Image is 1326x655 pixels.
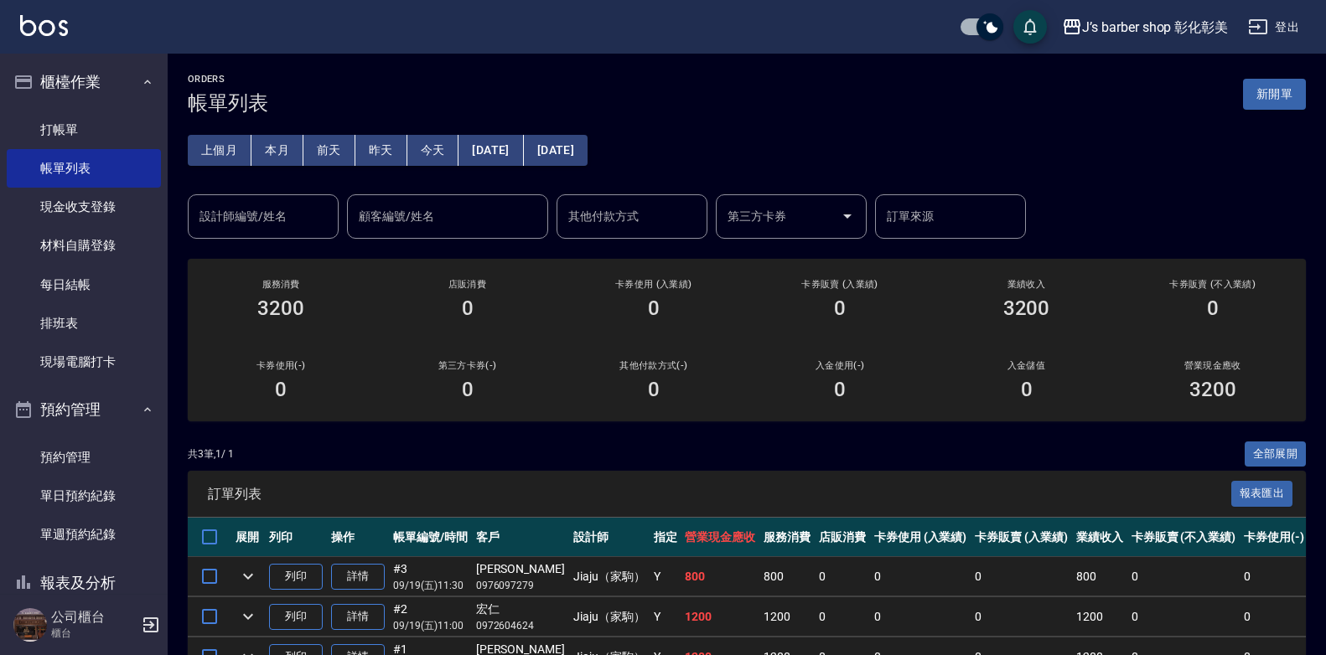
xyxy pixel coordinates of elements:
td: 0 [971,597,1072,637]
button: 報表及分析 [7,561,161,605]
img: Person [13,608,47,642]
td: Y [650,557,681,596]
h3: 3200 [1003,297,1050,320]
td: 0 [815,557,870,596]
th: 營業現金應收 [681,518,759,557]
button: Open [834,203,861,230]
button: expand row [236,564,261,589]
h3: 0 [834,297,846,320]
button: 登出 [1241,12,1306,43]
td: 0 [1127,557,1240,596]
td: Jiaju（家駒） [569,557,650,596]
div: 宏仁 [476,601,565,618]
a: 打帳單 [7,111,161,149]
h5: 公司櫃台 [51,609,137,626]
th: 操作 [327,518,389,557]
a: 材料自購登錄 [7,226,161,265]
h2: 營業現金應收 [1140,360,1286,371]
button: 報表匯出 [1231,481,1293,507]
a: 帳單列表 [7,149,161,188]
th: 業績收入 [1072,518,1127,557]
h3: 3200 [257,297,304,320]
h2: ORDERS [188,74,268,85]
h2: 入金使用(-) [767,360,913,371]
a: 詳情 [331,564,385,590]
td: #2 [389,597,472,637]
th: 展開 [231,518,265,557]
h2: 入金儲值 [953,360,1099,371]
a: 預約管理 [7,438,161,477]
a: 現金收支登錄 [7,188,161,226]
td: 1200 [1072,597,1127,637]
a: 排班表 [7,304,161,343]
button: 預約管理 [7,388,161,431]
th: 卡券販賣 (不入業績) [1127,518,1240,557]
a: 每日結帳 [7,266,161,304]
button: expand row [236,604,261,629]
td: 1200 [759,597,815,637]
p: 09/19 (五) 11:30 [393,578,468,593]
a: 現場電腦打卡 [7,343,161,381]
button: 今天 [407,135,459,166]
td: Jiaju（家駒） [569,597,650,637]
h3: 0 [1021,378,1033,401]
h2: 業績收入 [953,279,1099,290]
div: J’s barber shop 彰化彰美 [1082,17,1228,38]
button: 全部展開 [1245,441,1307,467]
h2: 卡券販賣 (入業績) [767,279,913,290]
button: 列印 [269,604,323,630]
button: J’s barber shop 彰化彰美 [1055,10,1235,44]
td: 0 [971,557,1072,596]
td: 800 [1072,557,1127,596]
td: 0 [870,557,971,596]
td: 0 [870,597,971,637]
div: [PERSON_NAME] [476,560,565,578]
button: 櫃檯作業 [7,60,161,104]
td: 1200 [681,597,759,637]
h3: 帳單列表 [188,91,268,115]
h2: 其他付款方式(-) [581,360,727,371]
td: 0 [815,597,870,637]
th: 服務消費 [759,518,815,557]
h3: 0 [834,378,846,401]
td: 800 [681,557,759,596]
button: 本月 [251,135,303,166]
h2: 卡券販賣 (不入業績) [1140,279,1286,290]
button: 上個月 [188,135,251,166]
span: 訂單列表 [208,486,1231,503]
h3: 0 [1207,297,1219,320]
h3: 0 [462,297,474,320]
th: 卡券販賣 (入業績) [971,518,1072,557]
p: 共 3 筆, 1 / 1 [188,446,234,462]
img: Logo [20,15,68,36]
button: 昨天 [355,135,407,166]
a: 新開單 [1243,85,1306,101]
th: 設計師 [569,518,650,557]
th: 列印 [265,518,327,557]
p: 0972604624 [476,618,565,633]
button: 前天 [303,135,355,166]
th: 店販消費 [815,518,870,557]
td: 800 [759,557,815,596]
p: 櫃台 [51,626,137,641]
h2: 店販消費 [394,279,540,290]
th: 帳單編號/時間 [389,518,472,557]
button: save [1013,10,1047,44]
h3: 0 [648,297,660,320]
a: 單日預約紀錄 [7,477,161,515]
th: 卡券使用(-) [1240,518,1308,557]
h3: 0 [462,378,474,401]
h3: 服務消費 [208,279,354,290]
button: 列印 [269,564,323,590]
th: 指定 [650,518,681,557]
h3: 3200 [1189,378,1236,401]
a: 單週預約紀錄 [7,515,161,554]
p: 09/19 (五) 11:00 [393,618,468,633]
h2: 卡券使用 (入業績) [581,279,727,290]
button: 新開單 [1243,79,1306,110]
td: Y [650,597,681,637]
h2: 卡券使用(-) [208,360,354,371]
p: 0976097279 [476,578,565,593]
a: 詳情 [331,604,385,630]
h3: 0 [275,378,287,401]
